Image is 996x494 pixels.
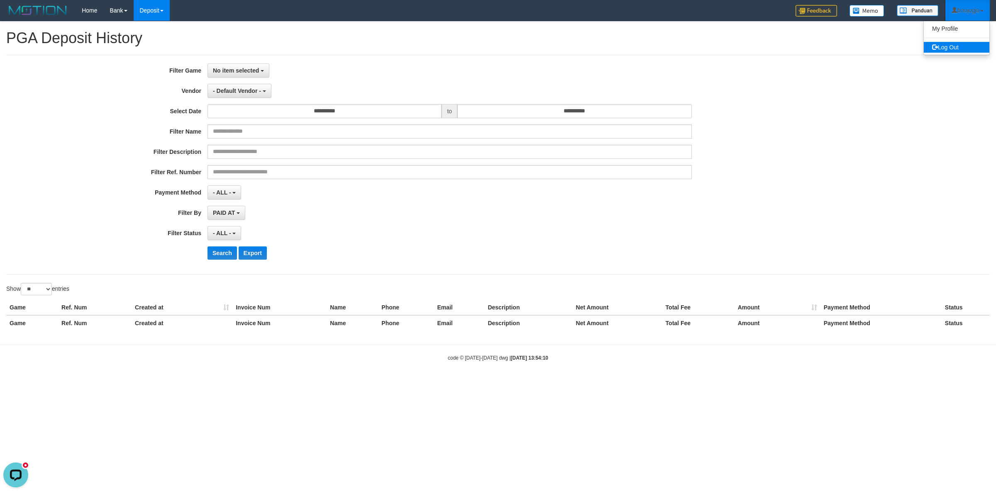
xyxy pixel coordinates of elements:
th: Total Fee [662,300,735,315]
th: Ref. Num [58,300,132,315]
a: Log Out [924,42,989,53]
label: Show entries [6,283,69,295]
th: Game [6,300,58,315]
span: - ALL - [213,230,231,236]
th: Name [327,300,378,315]
span: to [442,104,457,118]
th: Ref. Num [58,315,132,331]
span: No item selected [213,67,259,74]
th: Phone [378,315,434,331]
img: Button%20Memo.svg [850,5,884,17]
th: Description [484,315,572,331]
th: Net Amount [573,315,662,331]
th: Payment Method [820,315,942,331]
a: My Profile [924,23,989,34]
th: Email [434,315,484,331]
small: code © [DATE]-[DATE] dwg | [448,355,548,361]
th: Net Amount [573,300,662,315]
th: Description [484,300,572,315]
th: Name [327,315,378,331]
th: Game [6,315,58,331]
th: Created at [132,300,232,315]
th: Amount [735,315,820,331]
th: Total Fee [662,315,735,331]
button: Open LiveChat chat widget [3,3,28,28]
button: - ALL - [207,226,241,240]
th: Invoice Num [232,300,327,315]
img: panduan.png [897,5,938,16]
span: PAID AT [213,209,235,216]
th: Amount [735,300,820,315]
span: - Default Vendor - [213,88,261,94]
th: Phone [378,300,434,315]
span: - ALL - [213,189,231,196]
div: new message indicator [22,2,29,10]
button: No item selected [207,63,269,78]
select: Showentries [21,283,52,295]
strong: [DATE] 13:54:10 [511,355,548,361]
button: - Default Vendor - [207,84,271,98]
th: Payment Method [820,300,942,315]
th: Invoice Num [232,315,327,331]
button: - ALL - [207,185,241,200]
th: Status [942,315,990,331]
button: Search [207,246,237,260]
img: Feedback.jpg [796,5,837,17]
button: PAID AT [207,206,245,220]
th: Email [434,300,484,315]
th: Status [942,300,990,315]
button: Export [239,246,267,260]
th: Created at [132,315,232,331]
h1: PGA Deposit History [6,30,990,46]
img: MOTION_logo.png [6,4,69,17]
